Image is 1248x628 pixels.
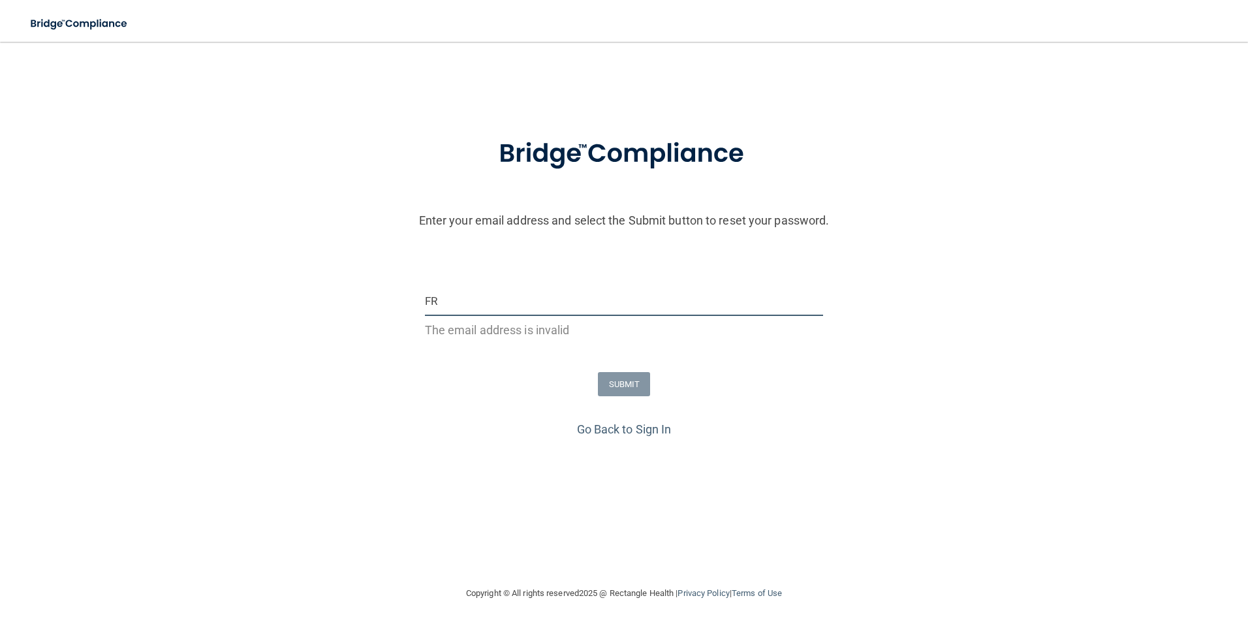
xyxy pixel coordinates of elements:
[386,573,862,614] div: Copyright © All rights reserved 2025 @ Rectangle Health | |
[678,588,729,598] a: Privacy Policy
[577,422,672,436] a: Go Back to Sign In
[472,120,776,188] img: bridge_compliance_login_screen.278c3ca4.svg
[425,287,824,316] input: Email
[598,372,651,396] button: SUBMIT
[732,588,782,598] a: Terms of Use
[20,10,140,37] img: bridge_compliance_login_screen.278c3ca4.svg
[425,319,824,341] p: The email address is invalid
